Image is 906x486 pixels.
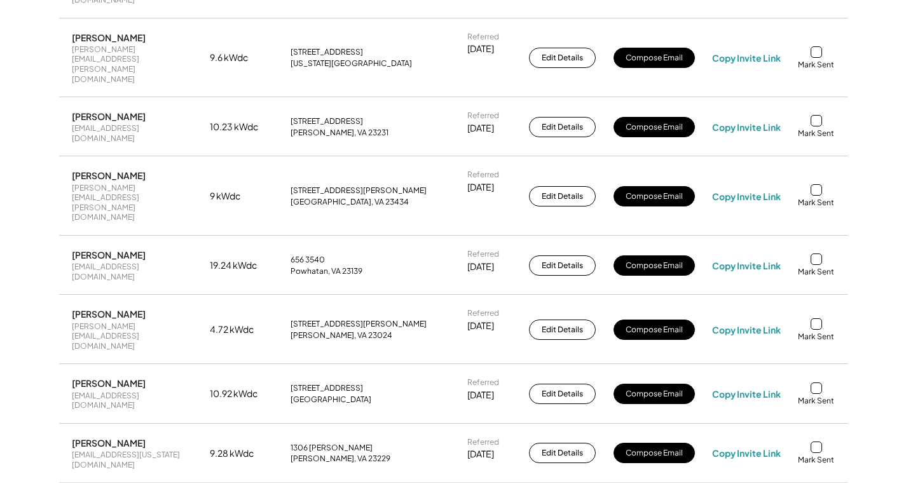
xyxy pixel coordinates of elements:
div: [PERSON_NAME][EMAIL_ADDRESS][PERSON_NAME][DOMAIN_NAME] [72,183,193,222]
button: Edit Details [529,48,596,68]
button: Compose Email [614,384,695,404]
div: Referred [467,308,499,318]
div: [STREET_ADDRESS] [291,383,363,393]
div: [PERSON_NAME], VA 23229 [291,454,390,464]
div: [US_STATE][GEOGRAPHIC_DATA] [291,58,412,69]
div: [EMAIL_ADDRESS][DOMAIN_NAME] [72,262,193,281]
div: Referred [467,437,499,447]
div: 9.28 kWdc [210,447,273,460]
div: [DATE] [467,122,494,135]
div: Mark Sent [798,455,834,465]
div: Copy Invite Link [712,121,781,133]
button: Compose Email [614,255,695,276]
div: Copy Invite Link [712,324,781,335]
div: [DATE] [467,389,494,402]
div: [STREET_ADDRESS] [291,47,363,57]
div: [PERSON_NAME], VA 23024 [291,330,392,341]
div: 9.6 kWdc [210,51,273,64]
div: [GEOGRAPHIC_DATA], VA 23434 [291,197,409,207]
div: Mark Sent [798,267,834,277]
div: Copy Invite Link [712,191,781,202]
div: Mark Sent [798,128,834,138]
div: [PERSON_NAME] [72,377,146,389]
button: Compose Email [614,186,695,206]
div: 10.23 kWdc [210,121,273,133]
div: [PERSON_NAME][EMAIL_ADDRESS][DOMAIN_NAME] [72,321,193,351]
div: [EMAIL_ADDRESS][US_STATE][DOMAIN_NAME] [72,450,193,469]
button: Edit Details [529,443,596,463]
button: Compose Email [614,320,695,340]
button: Edit Details [529,320,596,340]
div: 19.24 kWdc [210,259,273,272]
div: [PERSON_NAME] [72,437,146,449]
div: Copy Invite Link [712,447,781,459]
div: [PERSON_NAME] [72,111,146,122]
div: Copy Invite Link [712,52,781,64]
div: 9 kWdc [210,190,273,203]
button: Compose Email [614,48,695,68]
div: Referred [467,377,499,388]
div: [PERSON_NAME] [72,249,146,260]
div: Copy Invite Link [712,388,781,400]
div: Mark Sent [798,60,834,70]
div: Referred [467,170,499,180]
div: [EMAIL_ADDRESS][DOMAIN_NAME] [72,391,193,410]
div: [DATE] [467,43,494,55]
button: Compose Email [614,117,695,137]
div: [PERSON_NAME] [72,170,146,181]
div: [DATE] [467,448,494,461]
div: 10.92 kWdc [210,388,273,400]
div: [STREET_ADDRESS][PERSON_NAME] [291,186,427,196]
div: [DATE] [467,181,494,194]
div: [PERSON_NAME], VA 23231 [291,128,388,138]
div: 656 3540 [291,255,325,265]
div: [EMAIL_ADDRESS][DOMAIN_NAME] [72,123,193,143]
button: Edit Details [529,255,596,276]
div: [PERSON_NAME][EMAIL_ADDRESS][PERSON_NAME][DOMAIN_NAME] [72,44,193,84]
div: [PERSON_NAME] [72,32,146,43]
div: 4.72 kWdc [210,323,273,336]
div: [STREET_ADDRESS][PERSON_NAME] [291,319,427,329]
button: Edit Details [529,186,596,206]
div: [STREET_ADDRESS] [291,116,363,126]
div: [DATE] [467,320,494,332]
div: [DATE] [467,260,494,273]
div: [GEOGRAPHIC_DATA] [291,395,371,405]
div: Referred [467,32,499,42]
div: Mark Sent [798,332,834,342]
div: Mark Sent [798,198,834,208]
div: [PERSON_NAME] [72,308,146,320]
div: Referred [467,111,499,121]
div: Referred [467,249,499,259]
button: Compose Email [614,443,695,463]
div: Mark Sent [798,396,834,406]
button: Edit Details [529,117,596,137]
div: 1306 [PERSON_NAME] [291,443,373,453]
button: Edit Details [529,384,596,404]
div: Copy Invite Link [712,260,781,271]
div: Powhatan, VA 23139 [291,266,362,276]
